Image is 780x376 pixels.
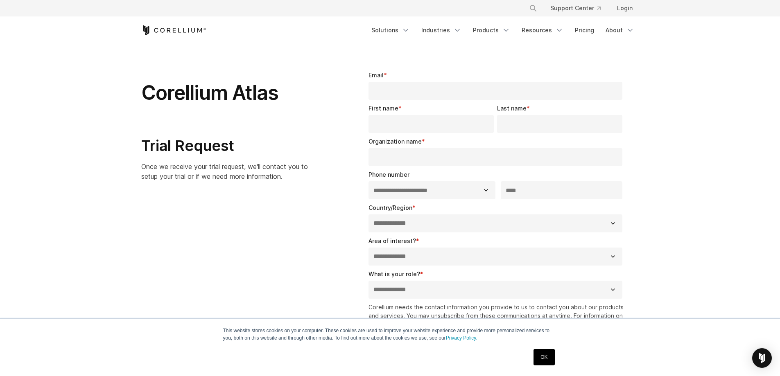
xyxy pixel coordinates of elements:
span: Area of interest? [369,237,416,244]
div: Open Intercom Messenger [752,348,772,368]
a: Industries [416,23,466,38]
div: Navigation Menu [519,1,639,16]
span: Phone number [369,171,409,178]
a: About [601,23,639,38]
a: Support Center [544,1,607,16]
a: Pricing [570,23,599,38]
button: Search [526,1,540,16]
a: Corellium Home [141,25,206,35]
a: Login [610,1,639,16]
div: Navigation Menu [366,23,639,38]
a: Products [468,23,515,38]
span: Country/Region [369,204,412,211]
span: Organization name [369,138,422,145]
a: Resources [517,23,568,38]
p: Corellium needs the contact information you provide to us to contact you about our products and s... [369,303,626,337]
p: This website stores cookies on your computer. These cookies are used to improve your website expe... [223,327,557,342]
span: What is your role? [369,270,420,277]
span: Email [369,72,384,79]
span: Last name [497,105,527,112]
h2: Trial Request [141,137,319,155]
span: Once we receive your trial request, we'll contact you to setup your trial or if we need more info... [141,162,308,180]
span: First name [369,105,398,112]
a: OK [534,349,554,365]
a: Solutions [366,23,415,38]
a: Privacy Policy. [446,335,477,341]
h1: Corellium Atlas [141,81,319,105]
